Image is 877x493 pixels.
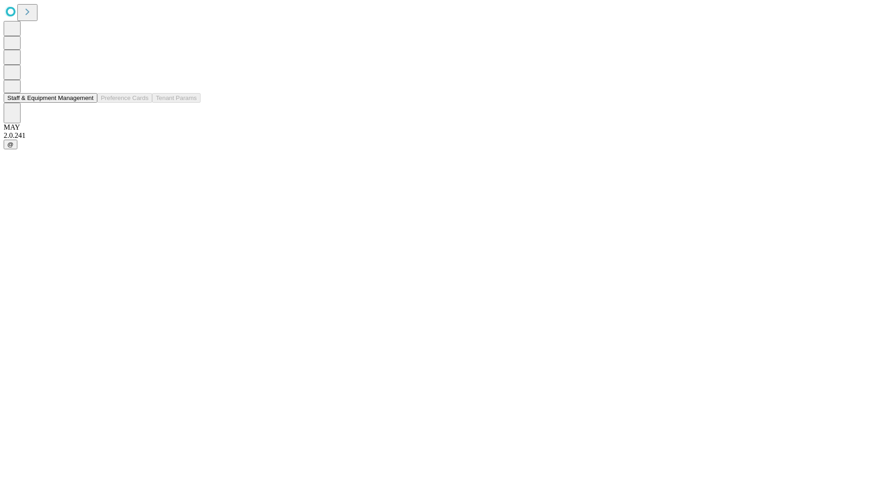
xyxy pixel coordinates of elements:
[4,93,97,103] button: Staff & Equipment Management
[4,123,873,131] div: MAY
[4,131,873,140] div: 2.0.241
[97,93,152,103] button: Preference Cards
[4,140,17,149] button: @
[7,141,14,148] span: @
[152,93,201,103] button: Tenant Params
